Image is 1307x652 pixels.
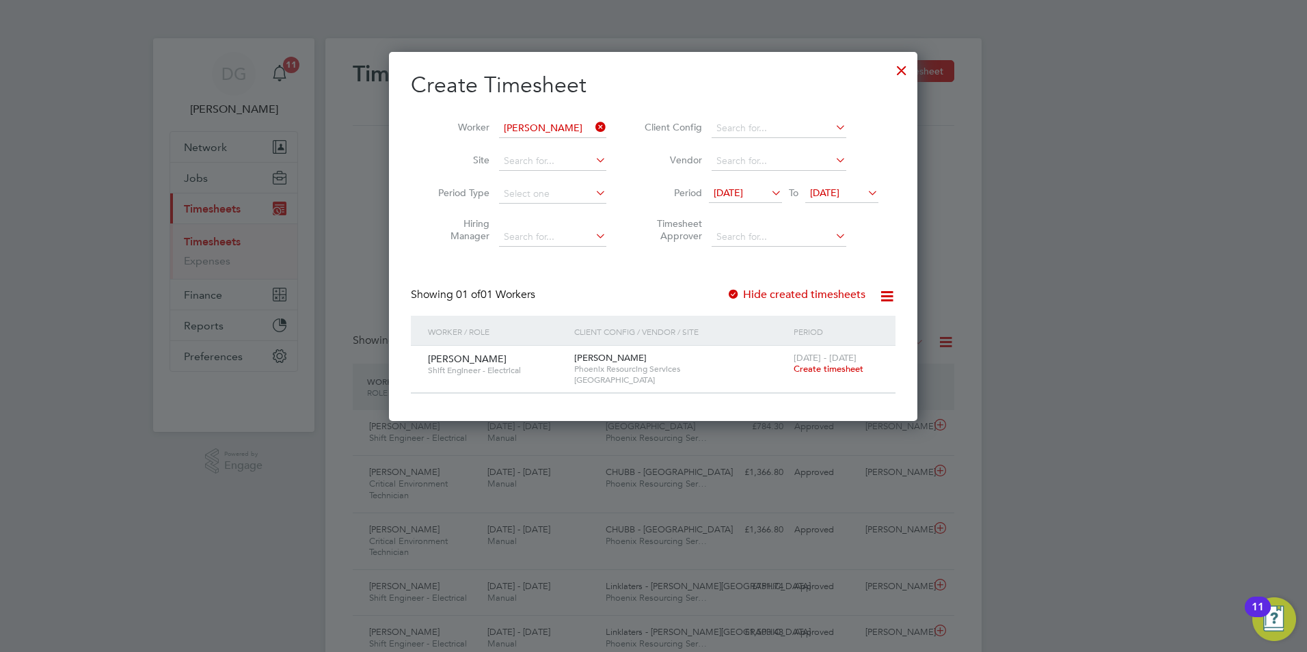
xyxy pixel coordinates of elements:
input: Search for... [499,119,606,138]
label: Worker [428,121,489,133]
label: Client Config [641,121,702,133]
span: [GEOGRAPHIC_DATA] [574,375,787,385]
span: [DATE] - [DATE] [794,352,857,364]
div: Period [790,316,882,347]
input: Select one [499,185,606,204]
input: Search for... [712,228,846,247]
span: Shift Engineer - Electrical [428,365,564,376]
span: [PERSON_NAME] [574,352,647,364]
input: Search for... [712,119,846,138]
div: Showing [411,288,538,302]
div: 11 [1252,607,1264,625]
button: Open Resource Center, 11 new notifications [1252,597,1296,641]
label: Period [641,187,702,199]
input: Search for... [499,228,606,247]
label: Hiring Manager [428,217,489,242]
label: Site [428,154,489,166]
label: Timesheet Approver [641,217,702,242]
span: To [785,184,803,202]
span: [PERSON_NAME] [428,353,507,365]
label: Hide created timesheets [727,288,865,301]
span: [DATE] [810,187,839,199]
span: Phoenix Resourcing Services [574,364,787,375]
span: [DATE] [714,187,743,199]
h2: Create Timesheet [411,71,895,100]
div: Client Config / Vendor / Site [571,316,790,347]
span: 01 of [456,288,481,301]
label: Vendor [641,154,702,166]
input: Search for... [499,152,606,171]
div: Worker / Role [425,316,571,347]
label: Period Type [428,187,489,199]
span: 01 Workers [456,288,535,301]
input: Search for... [712,152,846,171]
span: Create timesheet [794,363,863,375]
